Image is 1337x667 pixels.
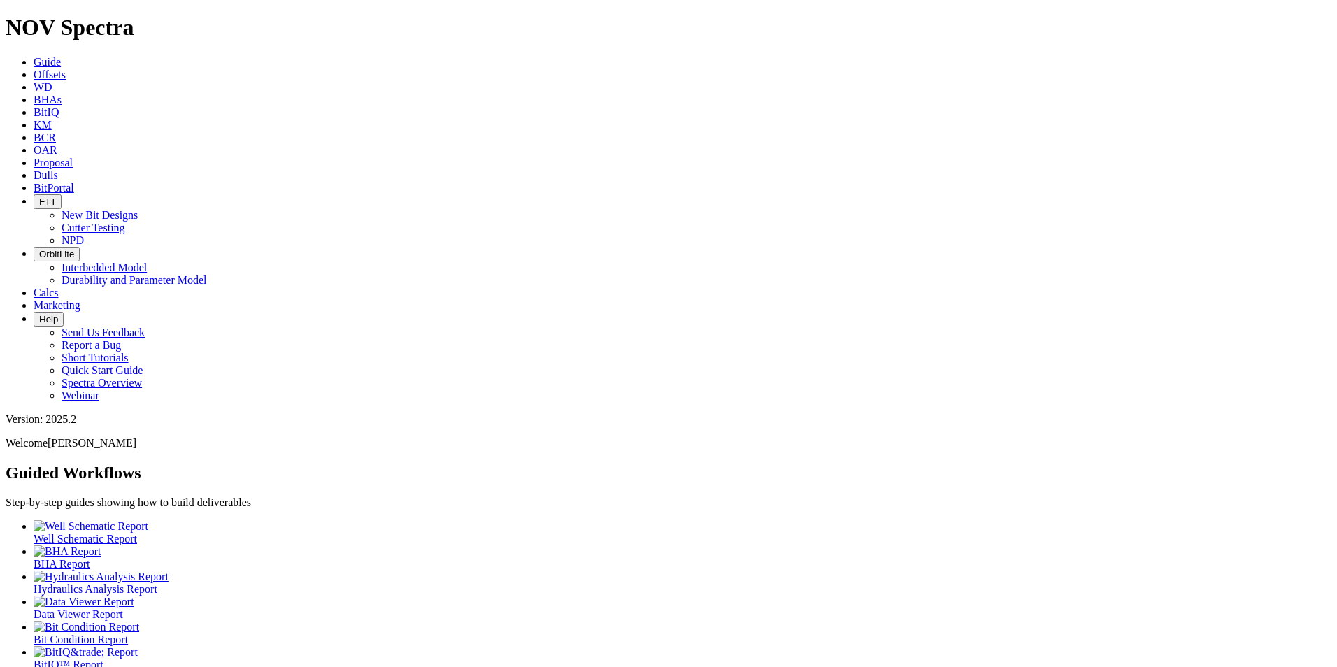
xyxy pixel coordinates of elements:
span: Well Schematic Report [34,533,137,545]
span: FTT [39,196,56,207]
a: BCR [34,131,56,143]
img: Well Schematic Report [34,520,148,533]
a: Interbedded Model [62,261,147,273]
a: Data Viewer Report Data Viewer Report [34,596,1331,620]
h2: Guided Workflows [6,464,1331,482]
a: BitIQ [34,106,59,118]
div: Version: 2025.2 [6,413,1331,426]
h1: NOV Spectra [6,15,1331,41]
a: Well Schematic Report Well Schematic Report [34,520,1331,545]
a: Cutter Testing [62,222,125,234]
a: Marketing [34,299,80,311]
a: Hydraulics Analysis Report Hydraulics Analysis Report [34,571,1331,595]
a: BHAs [34,94,62,106]
span: Hydraulics Analysis Report [34,583,157,595]
img: Data Viewer Report [34,596,134,608]
span: OrbitLite [39,249,74,259]
a: Proposal [34,157,73,168]
a: Guide [34,56,61,68]
img: Hydraulics Analysis Report [34,571,169,583]
a: Quick Start Guide [62,364,143,376]
a: Bit Condition Report Bit Condition Report [34,621,1331,645]
a: Short Tutorials [62,352,129,364]
a: Dulls [34,169,58,181]
a: Durability and Parameter Model [62,274,207,286]
span: Help [39,314,58,324]
img: Bit Condition Report [34,621,139,633]
a: WD [34,81,52,93]
a: BHA Report BHA Report [34,545,1331,570]
a: BitPortal [34,182,74,194]
span: Data Viewer Report [34,608,123,620]
a: Report a Bug [62,339,121,351]
a: NPD [62,234,84,246]
p: Step-by-step guides showing how to build deliverables [6,496,1331,509]
img: BHA Report [34,545,101,558]
a: New Bit Designs [62,209,138,221]
a: Spectra Overview [62,377,142,389]
a: Send Us Feedback [62,327,145,338]
p: Welcome [6,437,1331,450]
span: [PERSON_NAME] [48,437,136,449]
button: Help [34,312,64,327]
a: KM [34,119,52,131]
img: BitIQ&trade; Report [34,646,138,659]
a: Calcs [34,287,59,299]
a: Offsets [34,69,66,80]
button: OrbitLite [34,247,80,261]
a: OAR [34,144,57,156]
a: Webinar [62,389,99,401]
button: FTT [34,194,62,209]
span: Bit Condition Report [34,633,128,645]
span: BHA Report [34,558,90,570]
